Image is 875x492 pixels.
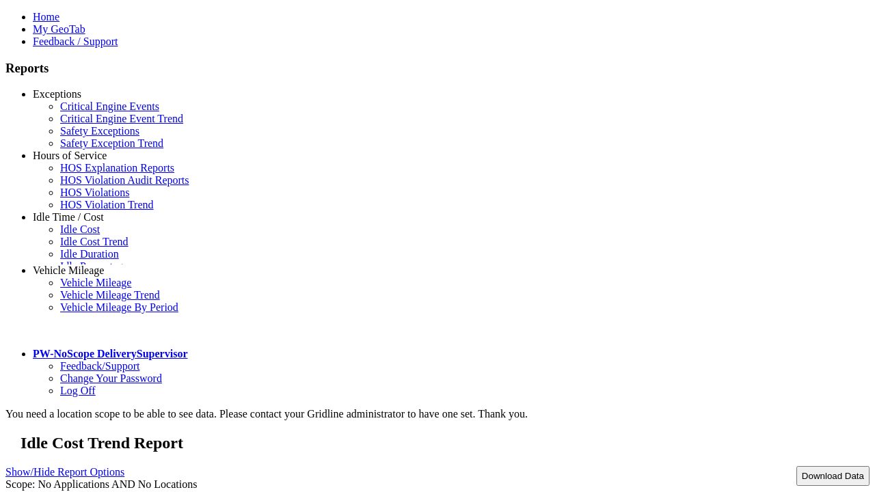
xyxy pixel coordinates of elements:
[5,478,197,490] span: Scope: No Applications AND No Locations
[60,199,154,210] a: HOS Violation Trend
[60,277,131,288] a: Vehicle Mileage
[5,408,870,420] div: You need a location scope to be able to see data. Please contact your Gridline administrator to h...
[60,100,159,112] a: Critical Engine Events
[60,137,163,149] a: Safety Exception Trend
[33,211,104,223] a: Idle Time / Cost
[60,372,162,384] a: Change Your Password
[60,301,178,313] a: Vehicle Mileage By Period
[60,113,183,124] a: Critical Engine Event Trend
[60,125,139,137] a: Safety Exceptions
[60,187,129,198] a: HOS Violations
[60,385,96,396] a: Log Off
[33,36,118,47] a: Feedback / Support
[60,162,174,174] a: HOS Explanation Reports
[21,434,870,452] h2: Idle Cost Trend Report
[33,150,107,161] a: Hours of Service
[5,463,124,481] a: Show/Hide Report Options
[60,260,128,272] a: Idle Percentage
[60,174,189,186] a: HOS Violation Audit Reports
[60,289,160,301] a: Vehicle Mileage Trend
[796,466,870,486] button: Download Data
[33,11,59,23] a: Home
[5,61,870,76] h3: Reports
[33,264,104,276] a: Vehicle Mileage
[60,360,139,372] a: Feedback/Support
[60,223,100,235] a: Idle Cost
[33,88,81,100] a: Exceptions
[60,236,129,247] a: Idle Cost Trend
[33,348,187,359] a: PW-NoScope DeliverySupervisor
[33,23,85,35] a: My GeoTab
[60,248,119,260] a: Idle Duration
